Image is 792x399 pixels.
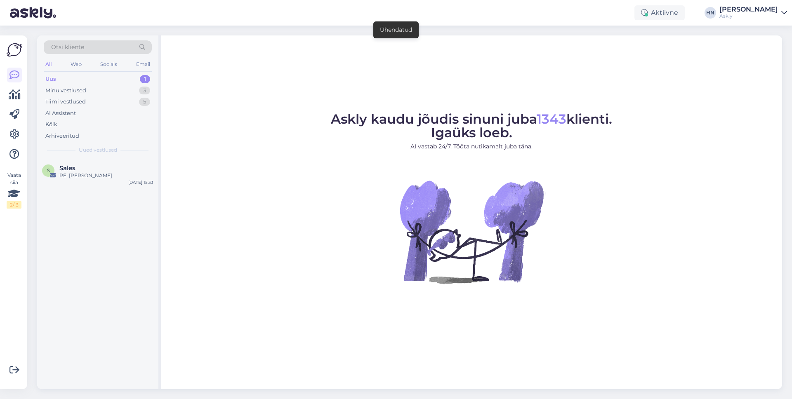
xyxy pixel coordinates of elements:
div: [PERSON_NAME] [719,6,778,13]
div: Email [134,59,152,70]
div: Askly [719,13,778,19]
span: S [47,167,50,174]
span: Sales [59,164,75,172]
p: AI vastab 24/7. Tööta nutikamalt juba täna. [331,142,612,151]
img: No Chat active [397,157,546,306]
div: Vaata siia [7,171,21,209]
div: Minu vestlused [45,87,86,95]
div: RE: [PERSON_NAME] [59,172,153,179]
div: Uus [45,75,56,83]
a: [PERSON_NAME]Askly [719,6,787,19]
div: Ühendatud [380,26,412,34]
div: All [44,59,53,70]
div: AI Assistent [45,109,76,117]
div: 5 [139,98,150,106]
span: Uued vestlused [79,146,117,154]
div: 2 / 3 [7,201,21,209]
div: 3 [139,87,150,95]
img: Askly Logo [7,42,22,58]
span: 1343 [537,111,566,127]
div: Aktiivne [634,5,685,20]
span: Otsi kliente [51,43,84,52]
div: Arhiveeritud [45,132,79,140]
div: Tiimi vestlused [45,98,86,106]
div: [DATE] 15:33 [128,179,153,185]
div: HN [705,7,716,19]
div: Socials [99,59,119,70]
div: Kõik [45,120,57,129]
div: 1 [140,75,150,83]
div: Web [69,59,83,70]
span: Askly kaudu jõudis sinuni juba klienti. Igaüks loeb. [331,111,612,141]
